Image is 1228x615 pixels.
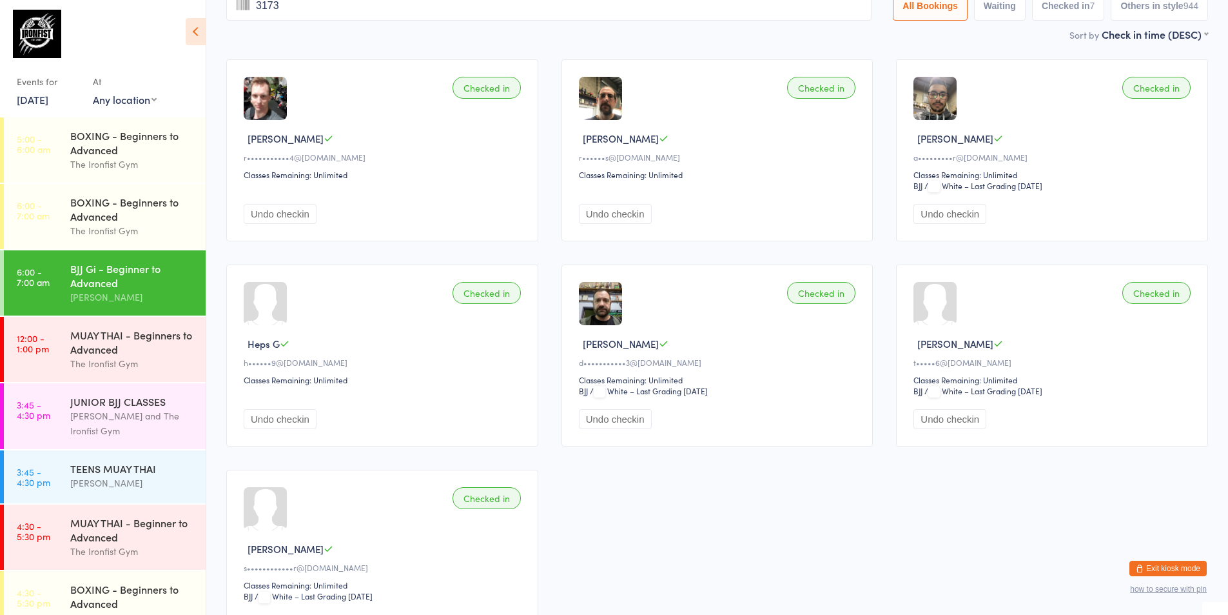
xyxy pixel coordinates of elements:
a: 3:45 -4:30 pmJUNIOR BJJ CLASSES[PERSON_NAME] and The Ironfist Gym [4,383,206,449]
button: Undo checkin [244,409,317,429]
span: [PERSON_NAME] [583,132,659,145]
div: Classes Remaining: Unlimited [244,580,525,590]
time: 4:30 - 5:30 pm [17,587,50,608]
div: BOXING - Beginners to Advanced [70,128,195,157]
div: [PERSON_NAME] [70,476,195,490]
div: Classes Remaining: Unlimited [913,169,1194,180]
div: MUAY THAI - Beginners to Advanced [70,328,195,356]
div: Checked in [787,282,855,304]
div: MUAY THAI - Beginner to Advanced [70,516,195,544]
div: r••••••s@[DOMAIN_NAME] [579,152,860,163]
button: Undo checkin [913,409,986,429]
div: Any location [93,92,157,106]
div: Classes Remaining: Unlimited [244,169,525,180]
span: / White – Last Grading [DATE] [924,385,1042,396]
span: [PERSON_NAME] [248,132,324,145]
time: 5:00 - 6:00 am [17,134,50,154]
a: 4:30 -5:30 pmMUAY THAI - Beginner to AdvancedThe Ironfist Gym [4,505,206,570]
button: Undo checkin [244,204,317,224]
div: Classes Remaining: Unlimited [579,374,860,385]
span: [PERSON_NAME] [248,542,324,556]
a: 5:00 -6:00 amBOXING - Beginners to AdvancedThe Ironfist Gym [4,117,206,183]
div: r•••••••••••4@[DOMAIN_NAME] [244,152,525,163]
div: The Ironfist Gym [70,223,195,238]
div: The Ironfist Gym [70,157,195,172]
a: 6:00 -7:00 amBOXING - Beginners to AdvancedThe Ironfist Gym [4,184,206,249]
div: Classes Remaining: Unlimited [579,169,860,180]
img: image1711315421.png [579,282,622,325]
div: Checked in [787,77,855,99]
div: Check in time (DESC) [1102,27,1208,41]
div: [PERSON_NAME] and The Ironfist Gym [70,408,195,438]
button: how to secure with pin [1130,585,1207,594]
div: Checked in [453,282,521,304]
label: Sort by [1069,28,1099,41]
button: Undo checkin [579,204,652,224]
div: t•••••6@[DOMAIN_NAME] [913,357,1194,368]
time: 6:00 - 7:00 am [17,267,50,287]
div: The Ironfist Gym [70,544,195,559]
time: 3:45 - 4:30 pm [17,399,50,420]
div: Events for [17,71,80,92]
div: a•••••••••r@[DOMAIN_NAME] [913,152,1194,163]
div: [PERSON_NAME] [70,290,195,305]
div: At [93,71,157,92]
div: 7 [1090,1,1095,11]
span: Heps G [248,337,280,350]
span: / White – Last Grading [DATE] [590,385,708,396]
a: [DATE] [17,92,48,106]
time: 12:00 - 1:00 pm [17,333,49,354]
div: BOXING - Beginners to Advanced [70,582,195,610]
div: Checked in [453,77,521,99]
div: Classes Remaining: Unlimited [913,374,1194,385]
time: 4:30 - 5:30 pm [17,521,50,541]
span: [PERSON_NAME] [917,337,993,350]
div: 944 [1184,1,1198,11]
div: JUNIOR BJJ CLASSES [70,394,195,408]
img: image1694415958.png [244,77,287,120]
div: TEENS MUAY THAI [70,461,195,476]
div: d•••••••••••3@[DOMAIN_NAME] [579,357,860,368]
button: Exit kiosk mode [1129,561,1207,576]
img: image1685746445.png [579,77,622,120]
div: The Ironfist Gym [70,356,195,371]
div: s••••••••••••r@[DOMAIN_NAME] [244,562,525,573]
span: [PERSON_NAME] [917,132,993,145]
div: BJJ [244,590,253,601]
a: 6:00 -7:00 amBJJ Gi - Beginner to Advanced[PERSON_NAME] [4,250,206,316]
span: / White – Last Grading [DATE] [255,590,373,601]
div: BJJ Gi - Beginner to Advanced [70,261,195,290]
div: BOXING - Beginners to Advanced [70,195,195,223]
div: BJJ [913,180,922,191]
div: Checked in [1122,282,1191,304]
a: 12:00 -1:00 pmMUAY THAI - Beginners to AdvancedThe Ironfist Gym [4,317,206,382]
div: h••••••9@[DOMAIN_NAME] [244,357,525,368]
div: Checked in [453,487,521,509]
img: The Ironfist Gym [13,10,61,58]
span: / White – Last Grading [DATE] [924,180,1042,191]
span: [PERSON_NAME] [583,337,659,350]
div: Checked in [1122,77,1191,99]
button: Undo checkin [579,409,652,429]
time: 6:00 - 7:00 am [17,200,50,221]
div: BJJ [579,385,588,396]
button: Undo checkin [913,204,986,224]
img: image1711315592.png [913,77,957,120]
a: 3:45 -4:30 pmTEENS MUAY THAI[PERSON_NAME] [4,450,206,503]
div: Classes Remaining: Unlimited [244,374,525,385]
time: 3:45 - 4:30 pm [17,467,50,487]
div: BJJ [913,385,922,396]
